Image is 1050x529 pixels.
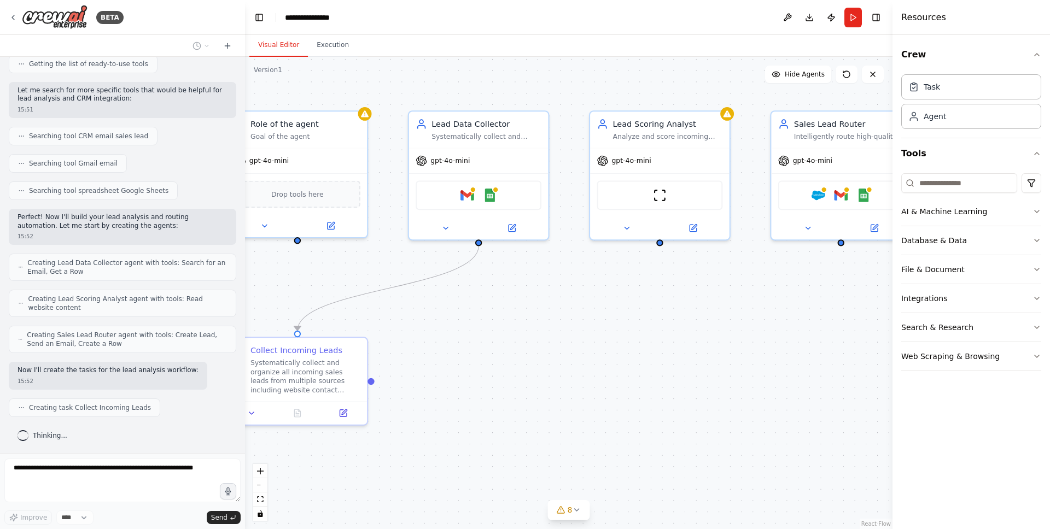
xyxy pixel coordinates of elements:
button: Web Scraping & Browsing [901,342,1041,371]
button: Integrations [901,284,1041,313]
span: 8 [568,504,573,515]
button: Search & Research [901,313,1041,342]
div: Goal of the agent [250,132,360,141]
button: 8 [548,500,590,520]
button: Send [207,511,241,524]
button: Hide Agents [765,66,831,83]
img: ScrapeWebsiteTool [653,189,667,202]
h4: Resources [901,11,946,24]
div: 15:52 [17,377,199,385]
span: Creating Lead Data Collector agent with tools: Search for an Email, Get a Row [27,258,227,276]
div: Collect Incoming LeadsSystematically collect and organize all incoming sales leads from multiple ... [226,337,368,426]
button: toggle interactivity [253,507,267,521]
div: Intelligently route high-quality leads to the most appropriate sales team members based on {terri... [794,132,904,141]
span: Searching tool CRM email sales lead [29,132,148,140]
img: Logo [22,5,87,30]
span: Drop tools here [271,189,324,200]
div: Role of the agentGoal of the agentgpt-4o-miniDrop tools here [226,110,368,238]
span: gpt-4o-mini [611,156,651,166]
div: Systematically collect and organize incoming sales leads from various sources including website f... [431,132,541,141]
span: Creating Lead Scoring Analyst agent with tools: Read website content [28,295,227,312]
div: Crew [901,70,1041,138]
div: Lead Scoring Analyst [613,119,723,130]
span: Hide Agents [785,70,825,79]
span: Searching tool spreadsheet Google Sheets [29,186,168,195]
button: Open in side panel [842,221,906,235]
nav: breadcrumb [285,12,341,23]
button: Open in side panel [661,221,725,235]
g: Edge from 5b800226-404e-41ac-8a23-c329453b5eb7 to fa94f34f-8708-4b3f-b9cb-77441a311960 [292,246,485,331]
img: Gmail [460,189,474,202]
button: Open in side panel [480,221,544,235]
div: Sales Lead Router [794,119,904,130]
button: Crew [901,39,1041,70]
button: No output available [273,407,322,420]
button: Switch to previous chat [188,39,214,52]
p: Let me search for more specific tools that would be helpful for lead analysis and CRM integration: [17,86,227,103]
button: fit view [253,492,267,507]
span: Thinking... [33,431,67,440]
span: gpt-4o-mini [430,156,470,166]
div: 15:52 [17,232,227,240]
div: Systematically collect and organize all incoming sales leads from multiple sources including webs... [250,358,360,395]
img: Google Sheets [857,189,871,202]
div: Task [924,81,940,92]
img: Gmail [834,189,848,202]
span: Creating Sales Lead Router agent with tools: Create Lead, Send an Email, Create a Row [27,331,227,348]
button: Open in side panel [299,219,363,233]
div: Lead Data CollectorSystematically collect and organize incoming sales leads from various sources ... [408,110,550,240]
img: Salesforce [812,189,825,202]
button: Click to speak your automation idea [220,483,236,499]
button: zoom out [253,478,267,492]
button: Database & Data [901,226,1041,255]
span: Getting the list of ready-to-use tools [29,60,148,68]
div: BETA [96,11,124,24]
button: Improve [4,510,52,525]
button: zoom in [253,464,267,478]
div: Version 1 [254,66,282,74]
span: Improve [20,513,47,522]
div: Tools [901,169,1041,380]
div: Lead Scoring AnalystAnalyze and score incoming leads based on {company_size_criteria}, {industry_... [589,110,731,240]
button: Open in side panel [324,407,363,420]
button: AI & Machine Learning [901,197,1041,226]
span: Creating task Collect Incoming Leads [29,403,151,412]
button: Visual Editor [249,34,308,57]
button: Tools [901,138,1041,169]
button: Execution [308,34,358,57]
div: Agent [924,111,946,122]
span: Searching tool Gmail email [29,159,118,168]
div: 15:51 [17,105,227,114]
button: Start a new chat [219,39,236,52]
span: gpt-4o-mini [249,156,289,166]
div: Sales Lead RouterIntelligently route high-quality leads to the most appropriate sales team member... [770,110,912,240]
button: Hide left sidebar [252,10,267,25]
div: Role of the agent [250,119,360,130]
div: Analyze and score incoming leads based on {company_size_criteria}, {industry_fit_criteria}, and {... [613,132,723,141]
p: Perfect! Now I'll build your lead analysis and routing automation. Let me start by creating the a... [17,213,227,230]
span: gpt-4o-mini [793,156,832,166]
div: Lead Data Collector [431,119,541,130]
div: React Flow controls [253,464,267,521]
button: Hide right sidebar [868,10,884,25]
a: React Flow attribution [861,521,891,527]
span: Send [211,513,227,522]
p: Now I'll create the tasks for the lead analysis workflow: [17,366,199,375]
img: Google Sheets [483,189,497,202]
button: File & Document [901,255,1041,284]
div: Collect Incoming Leads [250,345,342,356]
